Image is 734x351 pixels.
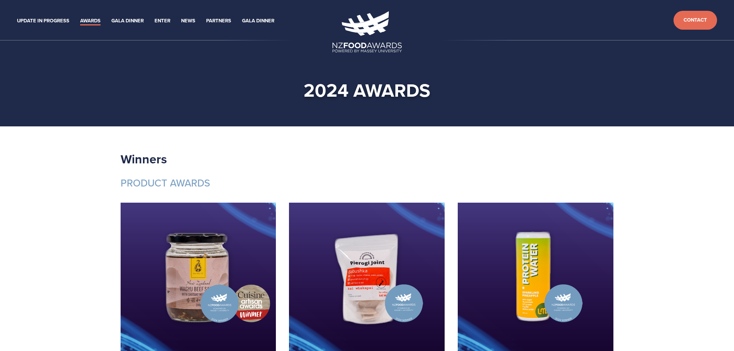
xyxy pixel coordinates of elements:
a: Gala Dinner [111,17,144,25]
a: Contact [674,11,717,30]
a: News [181,17,195,25]
a: Gala Dinner [242,17,274,25]
a: Enter [155,17,170,25]
h3: PRODUCT AWARDS [121,177,614,190]
strong: Winners [121,150,167,168]
a: Partners [206,17,231,25]
h1: 2024 Awards [133,79,601,102]
a: Update in Progress [17,17,69,25]
a: Awards [80,17,101,25]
